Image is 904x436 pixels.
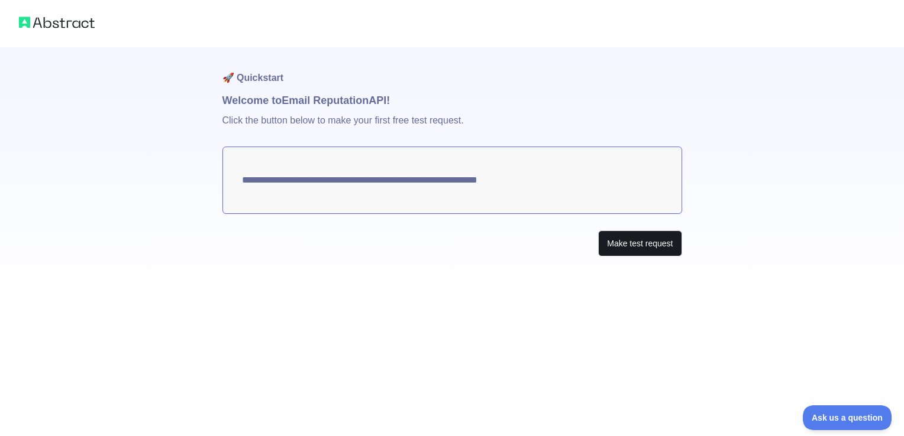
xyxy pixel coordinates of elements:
[598,230,682,257] button: Make test request
[19,14,95,31] img: Abstract logo
[222,47,682,92] h1: 🚀 Quickstart
[222,109,682,147] p: Click the button below to make your first free test request.
[803,405,892,430] iframe: Toggle Customer Support
[222,92,682,109] h1: Welcome to Email Reputation API!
